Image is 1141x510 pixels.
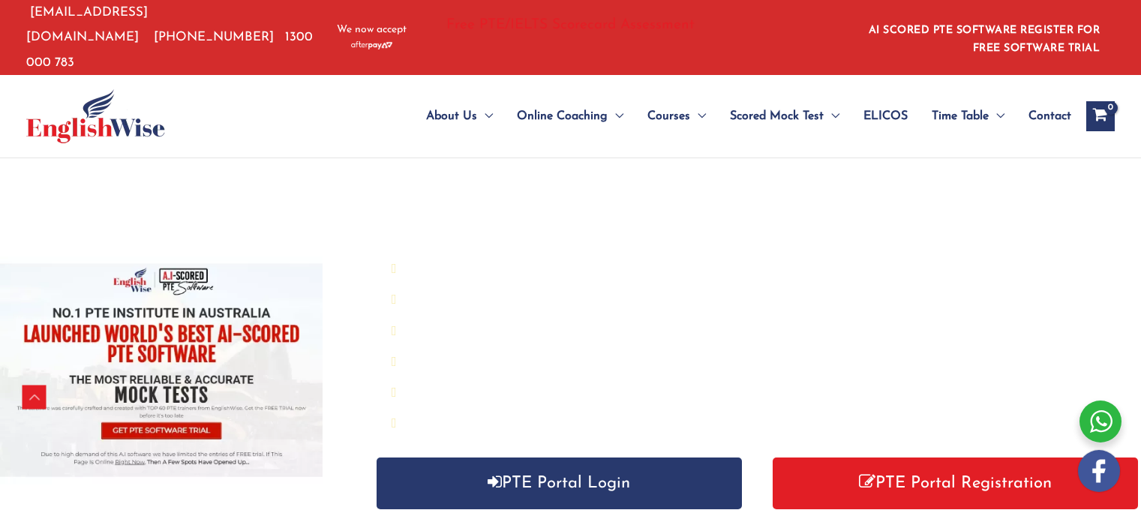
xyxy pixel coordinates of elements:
[635,90,718,142] a: CoursesMenu Toggle
[1016,90,1071,142] a: Contact
[392,319,1141,343] li: 50 Writing Practice Questions
[477,90,493,142] span: Menu Toggle
[517,90,608,142] span: Online Coaching
[505,90,635,142] a: Online CoachingMenu Toggle
[426,90,477,142] span: About Us
[1078,450,1120,492] img: white-facebook.png
[26,6,148,43] a: [EMAIL_ADDRESS][DOMAIN_NAME]
[647,90,690,142] span: Courses
[824,90,839,142] span: Menu Toggle
[392,287,1141,312] li: 250 Speaking Practice Questions
[852,13,1115,61] aside: Header Widget 1
[1028,90,1071,142] span: Contact
[26,89,165,143] img: cropped-ew-logo
[392,349,1141,374] li: 125 Reading Practice Questions
[351,41,392,49] img: Afterpay-Logo
[380,220,1141,245] p: Click below to know why EnglishWise has worlds best AI scored PTE software
[390,90,1071,142] nav: Site Navigation: Main Menu
[392,411,1141,436] li: Instant Results – KNOW where you Stand in the Shortest Amount of Time
[989,90,1004,142] span: Menu Toggle
[608,90,623,142] span: Menu Toggle
[869,25,1100,54] a: AI SCORED PTE SOFTWARE REGISTER FOR FREE SOFTWARE TRIAL
[718,90,851,142] a: Scored Mock TestMenu Toggle
[851,90,920,142] a: ELICOS
[392,380,1141,405] li: 200 Listening Practice Questions
[337,22,407,37] span: We now accept
[773,457,1138,509] a: PTE Portal Registration
[392,256,1141,281] li: 30X AI Scored Full Length Mock Tests
[1086,101,1115,131] a: View Shopping Cart, empty
[377,457,742,509] a: PTE Portal Login
[446,18,695,32] a: Free PTE/IELTS Scorecard Assessment
[932,90,989,142] span: Time Table
[863,90,908,142] span: ELICOS
[690,90,706,142] span: Menu Toggle
[920,90,1016,142] a: Time TableMenu Toggle
[154,31,274,43] a: [PHONE_NUMBER]
[414,90,505,142] a: About UsMenu Toggle
[730,90,824,142] span: Scored Mock Test
[26,31,313,68] a: 1300 000 783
